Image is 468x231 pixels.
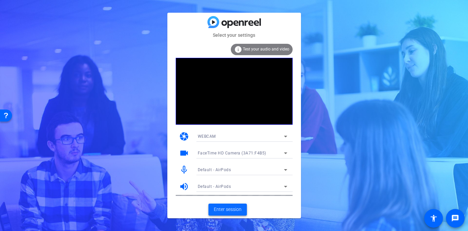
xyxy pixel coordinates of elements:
span: Enter session [214,206,242,213]
mat-icon: mic_none [179,165,189,175]
mat-icon: accessibility [430,214,438,222]
span: FaceTime HD Camera (3A71:F4B5) [198,151,266,155]
span: Test your audio and video [243,47,289,51]
mat-icon: info [234,45,242,53]
mat-card-subtitle: Select your settings [167,31,301,39]
span: WEBCAM [198,134,216,139]
mat-icon: camera [179,131,189,141]
mat-icon: volume_up [179,182,189,192]
span: Default - AirPods [198,184,231,189]
button: Enter session [208,204,247,216]
mat-icon: message [451,214,459,222]
mat-icon: videocam [179,148,189,158]
span: Default - AirPods [198,167,231,172]
img: blue-gradient.svg [207,16,261,28]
